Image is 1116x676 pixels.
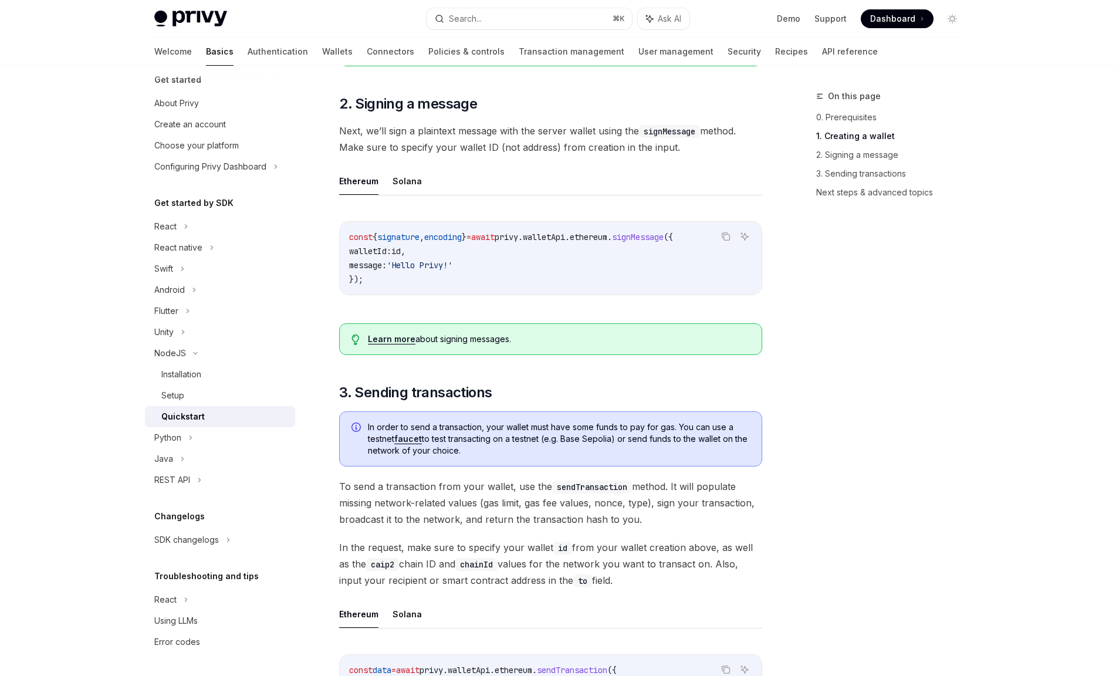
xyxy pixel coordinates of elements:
button: Search...⌘K [427,8,632,29]
a: Basics [206,38,234,66]
span: ({ [607,665,617,675]
h5: Get started by SDK [154,196,234,210]
a: Authentication [248,38,308,66]
a: 3. Sending transactions [816,164,971,183]
span: ({ [664,232,673,242]
a: Installation [145,364,295,385]
div: React native [154,241,202,255]
span: data [373,665,391,675]
code: signMessage [639,125,700,138]
div: REST API [154,473,190,487]
code: sendTransaction [552,481,632,494]
span: await [471,232,495,242]
a: Error codes [145,631,295,653]
span: }); [349,274,363,285]
span: In order to send a transaction, your wallet must have some funds to pay for gas. You can use a te... [368,421,750,457]
a: Next steps & advanced topics [816,183,971,202]
div: Search... [449,12,482,26]
div: Swift [154,262,173,276]
span: { [373,232,377,242]
span: . [490,665,495,675]
span: . [565,232,570,242]
a: Choose your platform [145,135,295,156]
a: Support [814,13,847,25]
a: Setup [145,385,295,406]
div: Configuring Privy Dashboard [154,160,266,174]
div: Create an account [154,117,226,131]
span: 3. Sending transactions [339,383,492,402]
span: On this page [828,89,881,103]
span: walletId: [349,246,391,256]
div: Using LLMs [154,614,198,628]
a: 2. Signing a message [816,146,971,164]
button: Toggle dark mode [943,9,962,28]
a: 1. Creating a wallet [816,127,971,146]
span: , [420,232,424,242]
div: About Privy [154,96,199,110]
span: walletApi [523,232,565,242]
a: API reference [822,38,878,66]
div: Installation [161,367,201,381]
div: SDK changelogs [154,533,219,547]
code: chainId [455,558,498,571]
span: const [349,232,373,242]
span: . [607,232,612,242]
a: Recipes [775,38,808,66]
button: Ethereum [339,167,378,195]
span: const [349,665,373,675]
code: to [573,574,592,587]
div: React [154,593,177,607]
span: ⌘ K [613,14,625,23]
div: Error codes [154,635,200,649]
span: ethereum [570,232,607,242]
span: , [401,246,405,256]
div: Flutter [154,304,178,318]
span: privy [495,232,518,242]
a: Connectors [367,38,414,66]
img: light logo [154,11,227,27]
span: sendTransaction [537,665,607,675]
button: Copy the contents from the code block [718,229,733,244]
a: Using LLMs [145,610,295,631]
svg: Tip [351,334,360,345]
span: . [532,665,537,675]
div: React [154,219,177,234]
div: about signing messages. [368,333,750,345]
button: Ethereum [339,600,378,628]
span: Dashboard [870,13,915,25]
a: Learn more [368,334,415,344]
button: Ask AI [737,229,752,244]
a: Demo [777,13,800,25]
a: Create an account [145,114,295,135]
span: 2. Signing a message [339,94,477,113]
a: 0. Prerequisites [816,108,971,127]
span: Ask AI [658,13,681,25]
div: Choose your platform [154,138,239,153]
a: Quickstart [145,406,295,427]
a: Dashboard [861,9,934,28]
span: signMessage [612,232,664,242]
a: User management [638,38,713,66]
span: . [518,232,523,242]
div: NodeJS [154,346,186,360]
span: await [396,665,420,675]
span: Next, we’ll sign a plaintext message with the server wallet using the method. Make sure to specif... [339,123,762,156]
span: signature [377,232,420,242]
span: walletApi [448,665,490,675]
span: = [391,665,396,675]
span: encoding [424,232,462,242]
div: Setup [161,388,184,403]
h5: Troubleshooting and tips [154,569,259,583]
span: = [466,232,471,242]
a: Policies & controls [428,38,505,66]
a: Welcome [154,38,192,66]
a: About Privy [145,93,295,114]
code: caip2 [366,558,399,571]
div: Unity [154,325,174,339]
span: message: [349,260,387,271]
code: id [553,542,572,555]
span: . [443,665,448,675]
svg: Info [351,422,363,434]
div: Quickstart [161,410,205,424]
button: Ask AI [638,8,689,29]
